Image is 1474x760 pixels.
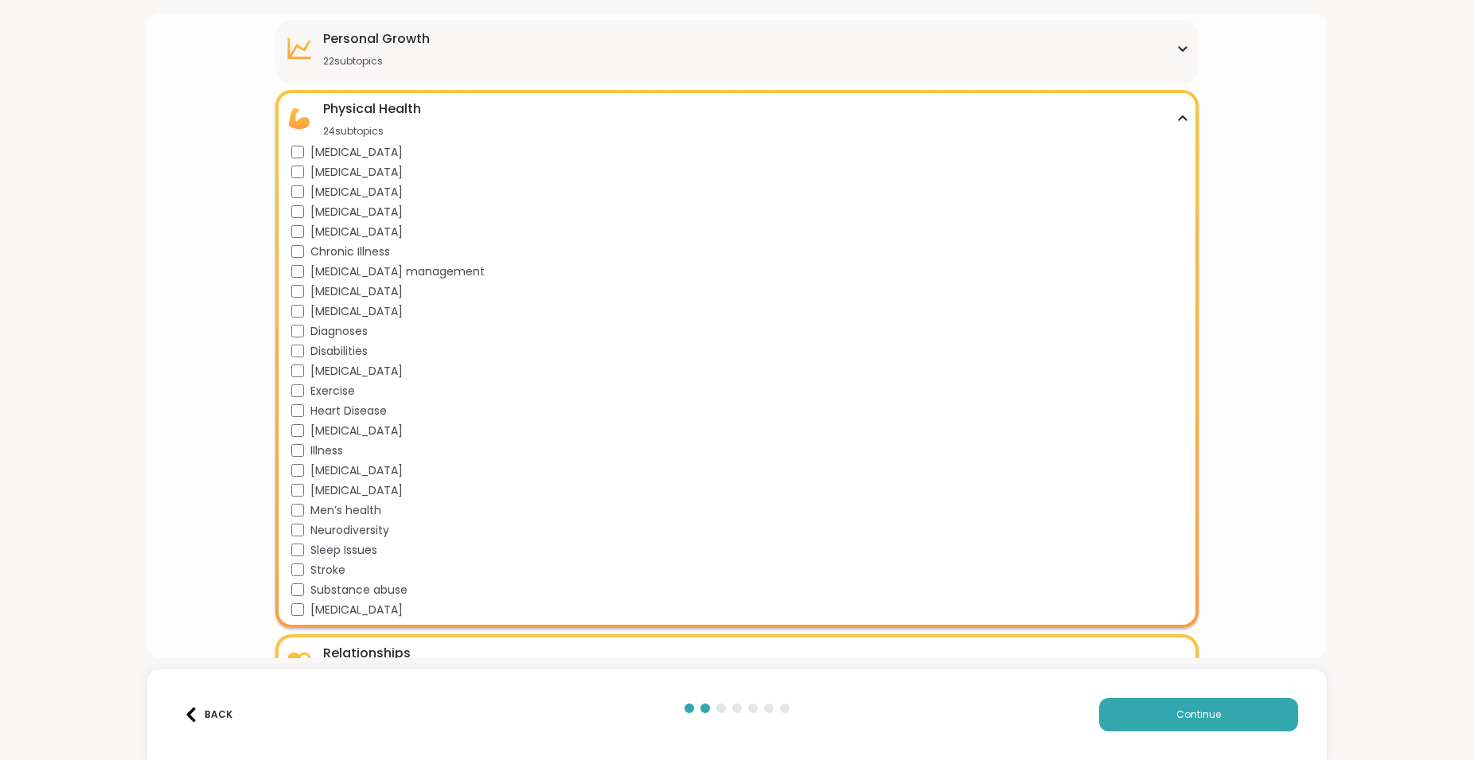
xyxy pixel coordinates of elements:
[310,184,403,201] span: [MEDICAL_DATA]
[310,522,389,539] span: Neurodiversity
[310,244,390,260] span: Chronic Illness
[310,263,485,280] span: [MEDICAL_DATA] management
[310,363,403,380] span: [MEDICAL_DATA]
[310,323,368,340] span: Diagnoses
[184,707,232,722] div: Back
[310,462,403,479] span: [MEDICAL_DATA]
[310,602,403,618] span: [MEDICAL_DATA]
[310,204,403,220] span: [MEDICAL_DATA]
[310,164,403,181] span: [MEDICAL_DATA]
[310,502,381,519] span: Men’s health
[323,29,430,49] div: Personal Growth
[310,343,368,360] span: Disabilities
[310,442,343,459] span: Illness
[310,562,345,579] span: Stroke
[310,582,407,598] span: Substance abuse
[1176,707,1221,722] span: Continue
[323,55,430,68] div: 22 subtopics
[310,403,387,419] span: Heart Disease
[310,423,403,439] span: [MEDICAL_DATA]
[323,644,411,663] div: Relationships
[323,125,421,138] div: 24 subtopics
[323,99,421,119] div: Physical Health
[310,224,403,240] span: [MEDICAL_DATA]
[310,144,403,161] span: [MEDICAL_DATA]
[310,542,377,559] span: Sleep Issues
[310,383,355,399] span: Exercise
[176,698,240,731] button: Back
[1099,698,1298,731] button: Continue
[310,482,403,499] span: [MEDICAL_DATA]
[310,283,403,300] span: [MEDICAL_DATA]
[310,303,403,320] span: [MEDICAL_DATA]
